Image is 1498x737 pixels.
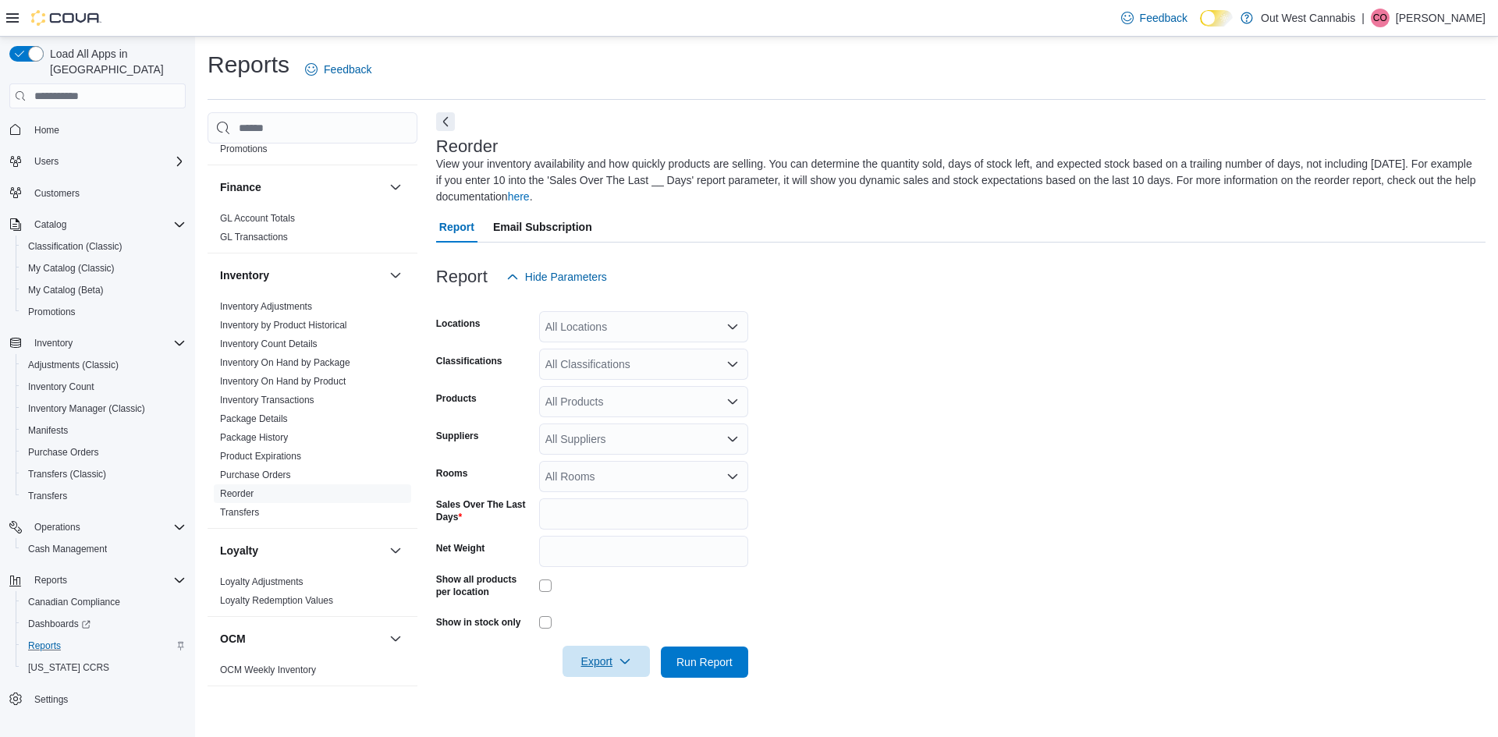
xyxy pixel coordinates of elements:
[28,596,120,608] span: Canadian Compliance
[16,420,192,441] button: Manifests
[22,443,186,462] span: Purchase Orders
[220,576,304,587] a: Loyalty Adjustments
[22,281,110,299] a: My Catalog (Beta)
[220,143,268,155] span: Promotions
[1140,10,1187,26] span: Feedback
[16,657,192,679] button: [US_STATE] CCRS
[16,236,192,257] button: Classification (Classic)
[3,332,192,354] button: Inventory
[28,240,122,253] span: Classification (Classic)
[220,595,333,606] a: Loyalty Redemption Values
[436,137,498,156] h3: Reorder
[34,124,59,136] span: Home
[726,470,739,483] button: Open list of options
[563,646,650,677] button: Export
[386,541,405,560] button: Loyalty
[28,402,145,415] span: Inventory Manager (Classic)
[220,664,316,675] a: OCM Weekly Inventory
[1200,10,1233,27] input: Dark Mode
[22,237,186,256] span: Classification (Classic)
[726,433,739,445] button: Open list of options
[22,421,186,440] span: Manifests
[28,571,73,590] button: Reports
[22,259,121,278] a: My Catalog (Classic)
[22,377,101,396] a: Inventory Count
[726,358,739,370] button: Open list of options
[28,518,87,537] button: Operations
[1115,2,1194,34] a: Feedback
[31,10,101,26] img: Cova
[493,211,592,243] span: Email Subscription
[28,334,79,353] button: Inventory
[220,232,288,243] a: GL Transactions
[22,487,186,505] span: Transfers
[28,119,186,139] span: Home
[220,268,383,283] button: Inventory
[28,661,109,674] span: [US_STATE] CCRS
[16,485,192,507] button: Transfers
[1371,9,1390,27] div: Chad O'Neill
[220,231,288,243] span: GL Transactions
[34,521,80,533] span: Operations
[22,636,186,655] span: Reports
[220,450,301,462] span: Product Expirations
[22,658,115,677] a: [US_STATE] CCRS
[572,646,641,677] span: Export
[22,540,186,558] span: Cash Management
[16,441,192,463] button: Purchase Orders
[28,490,67,502] span: Transfers
[3,151,192,172] button: Users
[1361,9,1365,27] p: |
[220,319,347,331] span: Inventory by Product Historical
[436,112,455,131] button: Next
[220,301,312,312] a: Inventory Adjustments
[16,376,192,398] button: Inventory Count
[220,300,312,313] span: Inventory Adjustments
[22,399,151,418] a: Inventory Manager (Classic)
[220,376,346,387] a: Inventory On Hand by Product
[324,62,371,77] span: Feedback
[44,46,186,77] span: Load All Apps in [GEOGRAPHIC_DATA]
[28,571,186,590] span: Reports
[22,356,186,374] span: Adjustments (Classic)
[726,395,739,408] button: Open list of options
[220,432,288,443] a: Package History
[436,467,468,480] label: Rooms
[22,303,82,321] a: Promotions
[220,507,259,518] a: Transfers
[22,281,186,299] span: My Catalog (Beta)
[3,569,192,591] button: Reports
[525,269,607,285] span: Hide Parameters
[1261,9,1355,27] p: Out West Cannabis
[22,487,73,505] a: Transfers
[28,215,73,234] button: Catalog
[16,613,192,635] a: Dashboards
[28,424,68,437] span: Manifests
[22,593,186,611] span: Canadian Compliance
[1396,9,1486,27] p: [PERSON_NAME]
[28,152,186,171] span: Users
[28,306,76,318] span: Promotions
[220,144,268,154] a: Promotions
[22,615,186,633] span: Dashboards
[220,631,246,647] h3: OCM
[28,152,65,171] button: Users
[208,661,417,686] div: OCM
[28,690,74,709] a: Settings
[28,284,104,296] span: My Catalog (Beta)
[220,488,254,499] a: Reorder
[220,664,316,676] span: OCM Weekly Inventory
[436,430,479,442] label: Suppliers
[436,317,481,330] label: Locations
[220,213,295,224] a: GL Account Totals
[220,320,347,331] a: Inventory by Product Historical
[436,616,521,629] label: Show in stock only
[22,259,186,278] span: My Catalog (Classic)
[28,689,186,709] span: Settings
[22,421,74,440] a: Manifests
[220,395,314,406] a: Inventory Transactions
[220,179,383,195] button: Finance
[16,463,192,485] button: Transfers (Classic)
[3,118,192,140] button: Home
